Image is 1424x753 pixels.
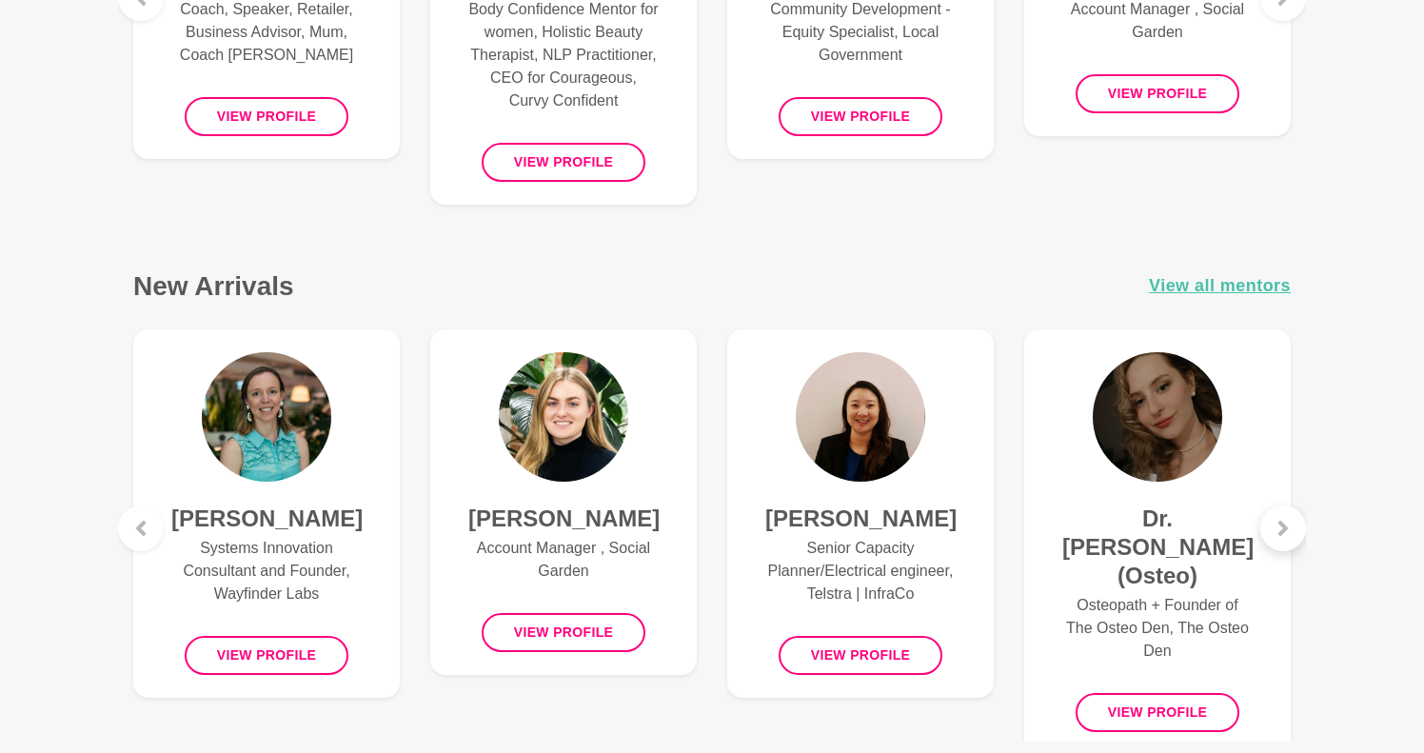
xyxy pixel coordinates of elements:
[1093,352,1222,482] img: Dr. Anastasiya Ovechkin (Osteo)
[1076,74,1240,113] button: View profile
[499,352,628,482] img: Cliodhna Reidy
[185,97,349,136] button: View profile
[468,505,659,533] h4: [PERSON_NAME]
[1149,272,1291,300] a: View all mentors
[796,352,925,482] img: Louise Stroyov
[133,329,400,698] a: Laura Aston[PERSON_NAME]Systems Innovation Consultant and Founder, Wayfinder LabsView profile
[727,329,994,698] a: Louise Stroyov[PERSON_NAME]Senior Capacity Planner/Electrical engineer, Telstra | InfraCoView pro...
[765,505,956,533] h4: [PERSON_NAME]
[779,636,943,675] button: View profile
[765,537,956,605] p: Senior Capacity Planner/Electrical engineer, Telstra | InfraCo
[171,505,362,533] h4: [PERSON_NAME]
[482,613,646,652] button: View profile
[1062,594,1253,663] p: Osteopath + Founder of The Osteo Den, The Osteo Den
[171,537,362,605] p: Systems Innovation Consultant and Founder, Wayfinder Labs
[133,269,294,303] h3: New Arrivals
[1076,693,1240,732] button: View profile
[482,143,646,182] button: View profile
[185,636,349,675] button: View profile
[779,97,943,136] button: View profile
[468,537,659,583] p: Account Manager , Social Garden
[1062,505,1253,590] h4: Dr. [PERSON_NAME] (Osteo)
[430,329,697,675] a: Cliodhna Reidy[PERSON_NAME]Account Manager , Social GardenView profile
[202,352,331,482] img: Laura Aston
